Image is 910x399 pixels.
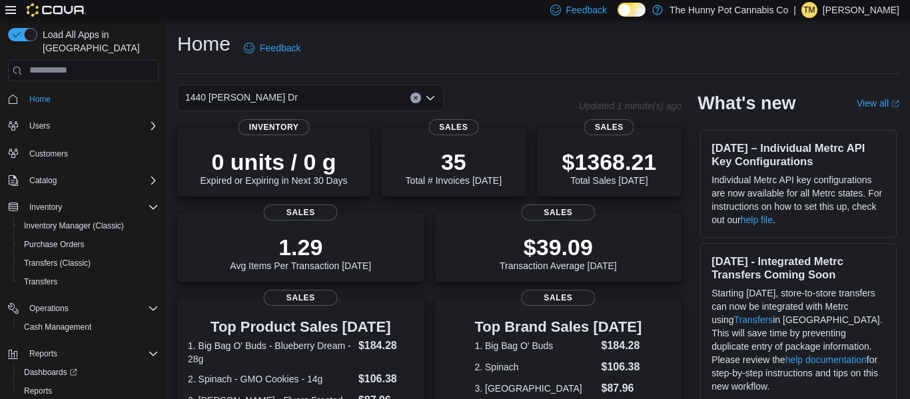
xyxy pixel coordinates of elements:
div: Expired or Expiring in Next 30 Days [201,149,348,186]
a: Transfers [19,274,63,290]
span: Dashboards [19,364,159,380]
span: Inventory [24,199,159,215]
a: Cash Management [19,319,97,335]
p: 35 [406,149,502,175]
button: Transfers [13,272,164,291]
button: Clear input [410,93,421,103]
span: Purchase Orders [24,239,85,250]
span: Purchase Orders [19,236,159,252]
span: Dashboards [24,367,77,378]
p: $1368.21 [562,149,656,175]
img: Cova [27,3,86,17]
span: Sales [521,204,595,220]
span: Sales [264,290,338,306]
p: $39.09 [500,234,617,260]
span: Inventory [29,202,62,212]
button: Home [3,89,164,109]
dt: 2. Spinach [474,360,596,374]
span: Feedback [260,41,300,55]
span: 1440 [PERSON_NAME] Dr [185,89,298,105]
span: Cash Management [24,322,91,332]
p: 0 units / 0 g [201,149,348,175]
span: Transfers (Classic) [19,255,159,271]
span: Users [29,121,50,131]
span: Reports [24,386,52,396]
button: Users [24,118,55,134]
span: Load All Apps in [GEOGRAPHIC_DATA] [37,28,159,55]
span: Sales [428,119,478,135]
svg: External link [891,100,899,108]
button: Cash Management [13,318,164,336]
span: Catalog [29,175,57,186]
p: Individual Metrc API key configurations are now available for all Metrc states. For instructions ... [711,173,885,226]
span: Transfers [19,274,159,290]
div: Total # Invoices [DATE] [406,149,502,186]
button: Inventory Manager (Classic) [13,216,164,235]
dd: $87.96 [602,380,642,396]
h2: What's new [697,93,795,114]
span: Sales [521,290,595,306]
span: Customers [29,149,68,159]
span: Transfers (Classic) [24,258,91,268]
button: Transfers (Classic) [13,254,164,272]
span: Operations [29,303,69,314]
a: View allExternal link [857,98,899,109]
span: Inventory Manager (Classic) [19,218,159,234]
span: Cash Management [19,319,159,335]
span: Customers [24,145,159,161]
button: Customers [3,143,164,163]
div: Transaction Average [DATE] [500,234,617,271]
a: Feedback [238,35,306,61]
span: Sales [584,119,634,135]
span: Inventory [238,119,310,135]
a: Home [24,91,56,107]
a: help documentation [785,354,867,365]
span: Inventory Manager (Classic) [24,220,124,231]
span: Operations [24,300,159,316]
span: Home [24,91,159,107]
button: Catalog [3,171,164,190]
dt: 1. Big Bag O' Buds [474,339,596,352]
input: Dark Mode [618,3,646,17]
p: [PERSON_NAME] [823,2,899,18]
p: Updated 1 minute(s) ago [579,101,682,111]
span: Transfers [24,276,57,287]
div: Avg Items Per Transaction [DATE] [230,234,371,271]
dd: $184.28 [602,338,642,354]
h1: Home [177,31,230,57]
div: Total Sales [DATE] [562,149,656,186]
dt: 3. [GEOGRAPHIC_DATA] [474,382,596,395]
button: Operations [24,300,74,316]
button: Reports [24,346,63,362]
a: Dashboards [13,363,164,382]
span: Reports [29,348,57,359]
span: Users [24,118,159,134]
a: Inventory Manager (Classic) [19,218,129,234]
p: | [793,2,796,18]
button: Open list of options [425,93,436,103]
a: Transfers [734,314,773,325]
span: TM [803,2,815,18]
span: Home [29,94,51,105]
a: Purchase Orders [19,236,90,252]
a: Customers [24,146,73,162]
a: Transfers (Classic) [19,255,96,271]
button: Purchase Orders [13,235,164,254]
button: Users [3,117,164,135]
span: Reports [19,383,159,399]
span: Feedback [566,3,607,17]
span: Catalog [24,173,159,189]
button: Catalog [24,173,62,189]
dd: $184.28 [358,338,414,354]
dt: 1. Big Bag O' Buds - Blueberry Dream - 28g [188,339,353,366]
a: Reports [19,383,57,399]
p: The Hunny Pot Cannabis Co [670,2,788,18]
button: Inventory [3,198,164,216]
h3: [DATE] - Integrated Metrc Transfers Coming Soon [711,254,885,281]
button: Reports [3,344,164,363]
dd: $106.38 [602,359,642,375]
a: Dashboards [19,364,83,380]
dt: 2. Spinach - GMO Cookies - 14g [188,372,353,386]
h3: [DATE] – Individual Metrc API Key Configurations [711,141,885,168]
